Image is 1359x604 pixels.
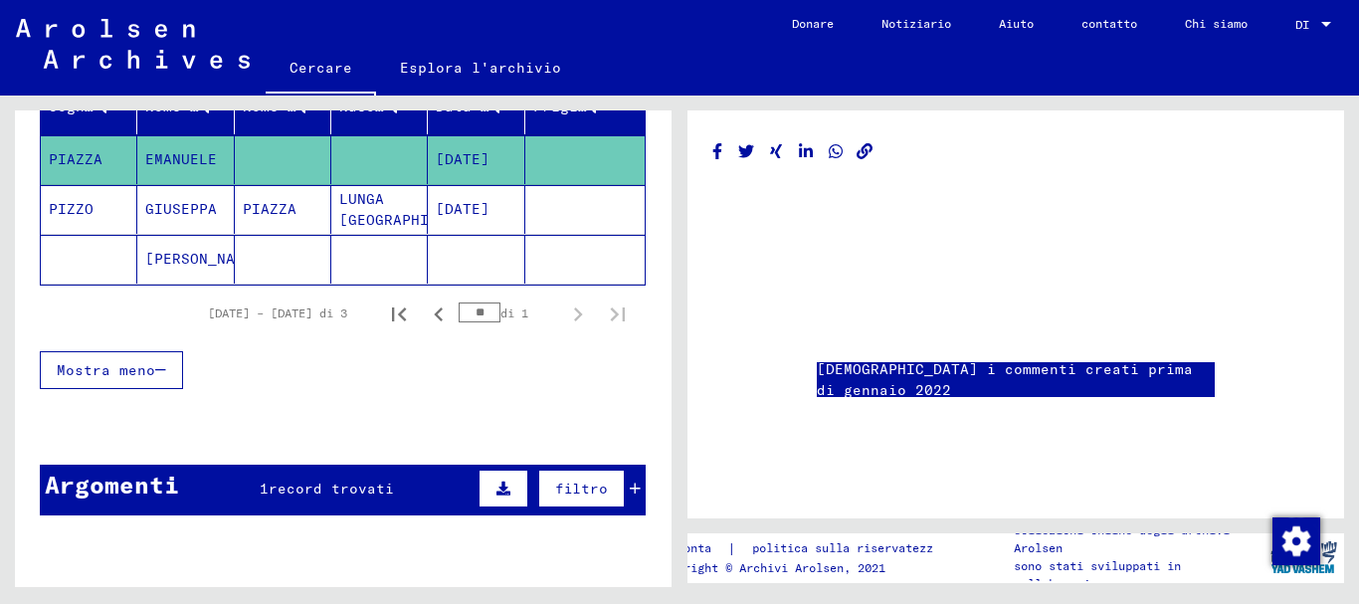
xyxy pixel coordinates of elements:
[260,480,269,498] font: 1
[400,59,561,77] font: Esplora l'archivio
[49,200,94,218] font: PIZZO
[145,98,297,115] font: Nome di battesimo
[436,200,489,218] font: [DATE]
[243,200,296,218] font: PIAZZA
[1272,517,1320,565] img: Modifica consenso
[208,305,347,320] font: [DATE] – [DATE] di 3
[145,250,262,268] font: [PERSON_NAME]
[339,190,491,229] font: LUNGA [GEOGRAPHIC_DATA]
[727,539,736,557] font: |
[57,361,155,379] font: Mostra meno
[1295,17,1309,32] font: DI
[145,150,217,168] font: EMANUELE
[243,98,377,115] font: Nome di nascita
[533,98,659,115] font: Prigioniero n.
[49,150,102,168] font: PIAZZA
[1081,16,1137,31] font: contatto
[656,538,727,559] a: impronta
[436,150,489,168] font: [DATE]
[419,294,459,333] button: Pagina precedente
[1266,532,1341,582] img: yv_logo.png
[290,59,352,77] font: Cercare
[881,16,951,31] font: Notiziario
[45,470,179,500] font: Argomenti
[555,480,608,498] font: filtro
[736,538,964,559] a: politica sulla riservatezza
[736,139,757,164] button: Condividi su Twitter
[1014,558,1181,591] font: sono stati sviluppati in collaborazione con
[500,305,528,320] font: di 1
[752,540,940,555] font: politica sulla riservatezza
[266,44,376,96] a: Cercare
[999,16,1034,31] font: Aiuto
[16,19,250,69] img: Arolsen_neg.svg
[49,98,111,115] font: Cognome
[796,139,817,164] button: Condividi su LinkedIn
[766,139,787,164] button: Condividi su Xing
[379,294,419,333] button: Prima pagina
[656,560,885,575] font: Copyright © Archivi Arolsen, 2021
[558,294,598,333] button: Pagina successiva
[1185,16,1248,31] font: Chi siamo
[855,139,875,164] button: Copia il collegamento
[376,44,585,92] a: Esplora l'archivio
[817,360,1193,399] font: [DEMOGRAPHIC_DATA] i commenti creati prima di gennaio 2022
[826,139,847,164] button: Condividi su WhatsApp
[792,16,834,31] font: Donare
[538,470,625,507] button: filtro
[339,98,402,115] font: Nascita
[598,294,638,333] button: Ultima pagina
[817,359,1215,401] a: [DEMOGRAPHIC_DATA] i commenti creati prima di gennaio 2022
[145,200,217,218] font: GIUSEPPA
[707,139,728,164] button: Condividi su Facebook
[269,480,394,498] font: record trovati
[436,98,570,115] font: Data di nascita
[40,351,183,389] button: Mostra meno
